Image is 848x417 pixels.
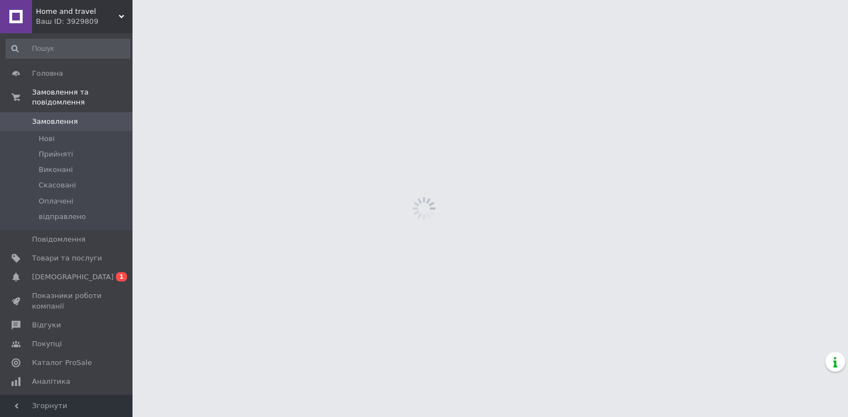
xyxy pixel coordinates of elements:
[39,149,73,159] span: Прийняті
[36,17,132,27] div: Ваш ID: 3929809
[39,165,73,175] span: Виконані
[39,180,76,190] span: Скасовані
[32,272,114,282] span: [DEMOGRAPHIC_DATA]
[39,196,73,206] span: Оплачені
[32,339,62,349] span: Покупці
[32,117,78,127] span: Замовлення
[32,69,63,79] span: Головна
[32,87,132,107] span: Замовлення та повідомлення
[32,320,61,330] span: Відгуки
[36,7,119,17] span: Home and travel
[32,377,70,387] span: Аналітика
[39,134,55,144] span: Нові
[32,358,92,368] span: Каталог ProSale
[32,234,86,244] span: Повідомлення
[116,272,127,282] span: 1
[32,253,102,263] span: Товари та послуги
[32,291,102,311] span: Показники роботи компанії
[39,212,86,222] span: відправлено
[6,39,130,59] input: Пошук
